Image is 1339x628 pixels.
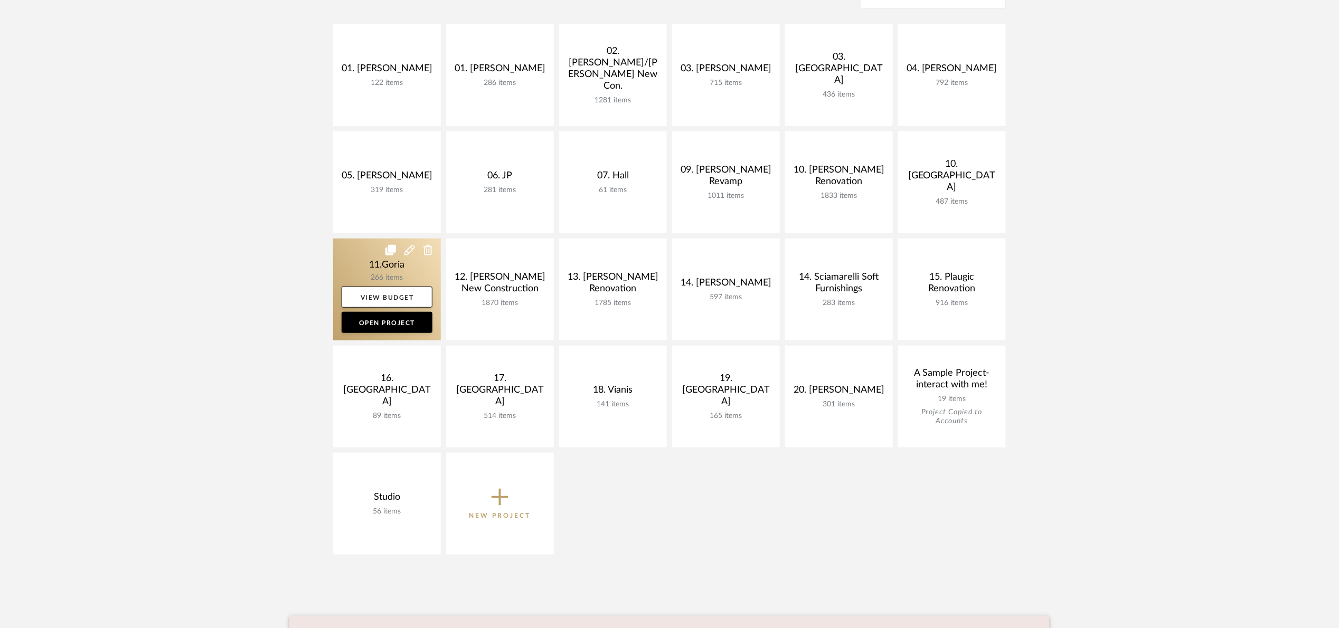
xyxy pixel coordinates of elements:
div: 283 items [794,299,884,308]
div: 319 items [342,186,432,195]
div: 1785 items [568,299,658,308]
div: 1011 items [681,192,771,201]
div: 141 items [568,400,658,409]
div: 02. [PERSON_NAME]/[PERSON_NAME] New Con. [568,45,658,96]
div: 916 items [907,299,997,308]
div: 09. [PERSON_NAME] Revamp [681,164,771,192]
div: 01. [PERSON_NAME] [455,63,545,79]
button: New Project [446,453,554,555]
div: 715 items [681,79,771,88]
div: 1833 items [794,192,884,201]
div: 18. Vianis [568,384,658,400]
div: 122 items [342,79,432,88]
div: 04. [PERSON_NAME] [907,63,997,79]
div: 01. [PERSON_NAME] [342,63,432,79]
div: 19 items [907,395,997,404]
div: 514 items [455,412,545,421]
div: 20. [PERSON_NAME] [794,384,884,400]
div: 14. [PERSON_NAME] [681,277,771,293]
div: 792 items [907,79,997,88]
div: 19. [GEOGRAPHIC_DATA] [681,373,771,412]
div: 12. [PERSON_NAME] New Construction [455,271,545,299]
div: 10. [PERSON_NAME] Renovation [794,164,884,192]
div: 1870 items [455,299,545,308]
div: 597 items [681,293,771,302]
div: 56 items [342,507,432,516]
div: 89 items [342,412,432,421]
div: Project Copied to Accounts [907,408,997,426]
div: 1281 items [568,96,658,105]
div: 14. Sciamarelli Soft Furnishings [794,271,884,299]
div: 10. [GEOGRAPHIC_DATA] [907,158,997,197]
div: 436 items [794,90,884,99]
a: View Budget [342,287,432,308]
div: 301 items [794,400,884,409]
div: 03. [PERSON_NAME] [681,63,771,79]
div: 487 items [907,197,997,206]
div: A Sample Project- interact with me! [907,367,997,395]
div: 281 items [455,186,545,195]
div: 03. [GEOGRAPHIC_DATA] [794,51,884,90]
p: New Project [469,510,531,521]
div: 13. [PERSON_NAME] Renovation [568,271,658,299]
a: Open Project [342,312,432,333]
div: 61 items [568,186,658,195]
div: 286 items [455,79,545,88]
div: Studio [342,491,432,507]
div: 17. [GEOGRAPHIC_DATA] [455,373,545,412]
div: 05. [PERSON_NAME] [342,170,432,186]
div: 15. Plaugic Renovation [907,271,997,299]
div: 16. [GEOGRAPHIC_DATA] [342,373,432,412]
div: 165 items [681,412,771,421]
div: 07. Hall [568,170,658,186]
div: 06. JP [455,170,545,186]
